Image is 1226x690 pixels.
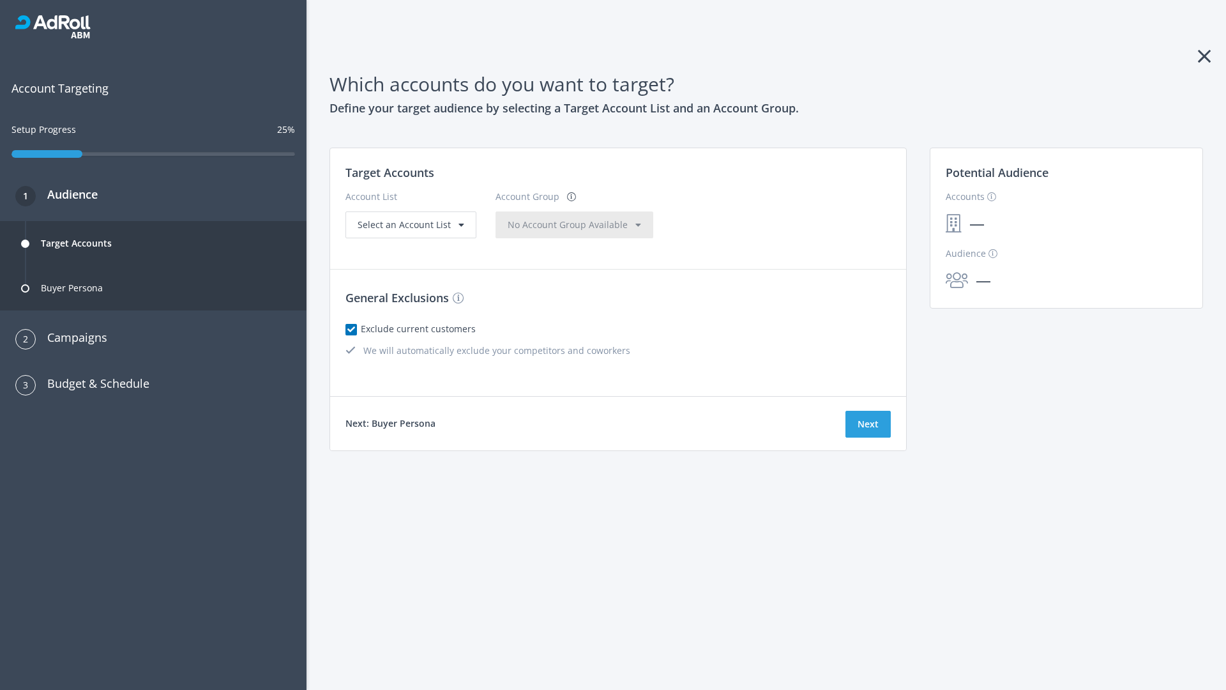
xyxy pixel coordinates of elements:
span: 2 [23,329,28,349]
h1: Which accounts do you want to target? [329,69,1203,99]
span: No Account Group Available [508,218,628,231]
h3: General Exclusions [345,289,891,307]
h3: Budget & Schedule [36,374,149,392]
h3: Target Accounts [345,164,891,181]
h3: Define your target audience by selecting a Target Account List and an Account Group. [329,99,1203,117]
div: Target Accounts [41,228,112,259]
h3: Potential Audience [946,164,1187,189]
span: — [962,211,992,236]
div: No Account Group Available [508,218,641,232]
label: Accounts [946,190,996,204]
div: Select an Account List [358,218,464,232]
h3: Audience [36,185,98,203]
label: Exclude current customers [365,322,476,336]
div: Account Group [496,190,559,211]
span: Account Targeting [11,79,295,97]
div: Account List [345,190,476,211]
span: 3 [23,375,28,395]
h3: Campaigns [36,328,107,346]
span: Select an Account List [358,218,451,231]
div: RollWorks [15,15,291,38]
div: Setup Progress [11,123,76,148]
span: — [968,268,999,293]
div: We will automatically exclude your competitors and coworkers [345,344,891,358]
h4: Next: Buyer Persona [345,417,435,431]
span: 1 [23,186,28,206]
div: Buyer Persona [41,273,103,303]
label: Audience [946,247,997,261]
div: 25% [277,123,295,137]
button: Next [845,411,891,438]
